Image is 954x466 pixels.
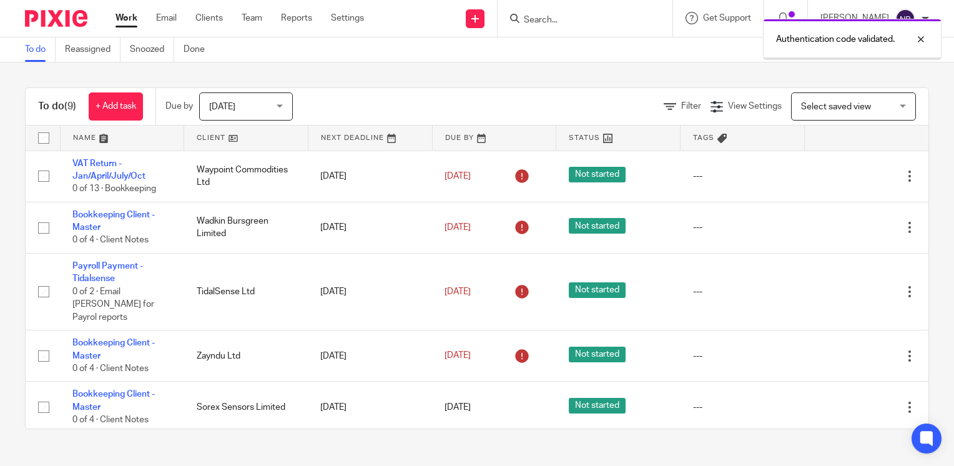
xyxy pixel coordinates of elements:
[25,37,56,62] a: To do
[184,151,308,202] td: Waypoint Commodities Ltd
[72,415,149,424] span: 0 of 4 · Client Notes
[116,12,137,24] a: Work
[445,403,471,412] span: [DATE]
[728,102,782,111] span: View Settings
[801,102,871,111] span: Select saved view
[184,202,308,253] td: Wadkin Bursgreen Limited
[445,223,471,232] span: [DATE]
[89,92,143,121] a: + Add task
[72,364,149,373] span: 0 of 4 · Client Notes
[281,12,312,24] a: Reports
[308,330,432,382] td: [DATE]
[445,287,471,296] span: [DATE]
[569,167,626,182] span: Not started
[38,100,76,113] h1: To do
[130,37,174,62] a: Snoozed
[64,101,76,111] span: (9)
[308,253,432,330] td: [DATE]
[184,37,214,62] a: Done
[72,390,155,411] a: Bookkeeping Client - Master
[72,236,149,245] span: 0 of 4 · Client Notes
[445,352,471,360] span: [DATE]
[184,382,308,433] td: Sorex Sensors Limited
[569,398,626,414] span: Not started
[569,218,626,234] span: Not started
[184,253,308,330] td: TidalSense Ltd
[445,172,471,181] span: [DATE]
[569,347,626,362] span: Not started
[242,12,262,24] a: Team
[693,285,792,298] div: ---
[776,33,895,46] p: Authentication code validated.
[693,170,792,182] div: ---
[165,100,193,112] p: Due by
[156,12,177,24] a: Email
[72,262,143,283] a: Payroll Payment - Tidalsense
[569,282,626,298] span: Not started
[72,159,145,181] a: VAT Return - Jan/April/July/Oct
[308,382,432,433] td: [DATE]
[25,10,87,27] img: Pixie
[693,134,714,141] span: Tags
[693,221,792,234] div: ---
[681,102,701,111] span: Filter
[195,12,223,24] a: Clients
[209,102,235,111] span: [DATE]
[895,9,915,29] img: svg%3E
[72,339,155,360] a: Bookkeeping Client - Master
[693,350,792,362] div: ---
[331,12,364,24] a: Settings
[308,202,432,253] td: [DATE]
[72,211,155,232] a: Bookkeeping Client - Master
[72,184,156,193] span: 0 of 13 · Bookkeeping
[72,287,154,322] span: 0 of 2 · Email [PERSON_NAME] for Payrol reports
[308,151,432,202] td: [DATE]
[65,37,120,62] a: Reassigned
[184,330,308,382] td: Zayndu Ltd
[693,401,792,414] div: ---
